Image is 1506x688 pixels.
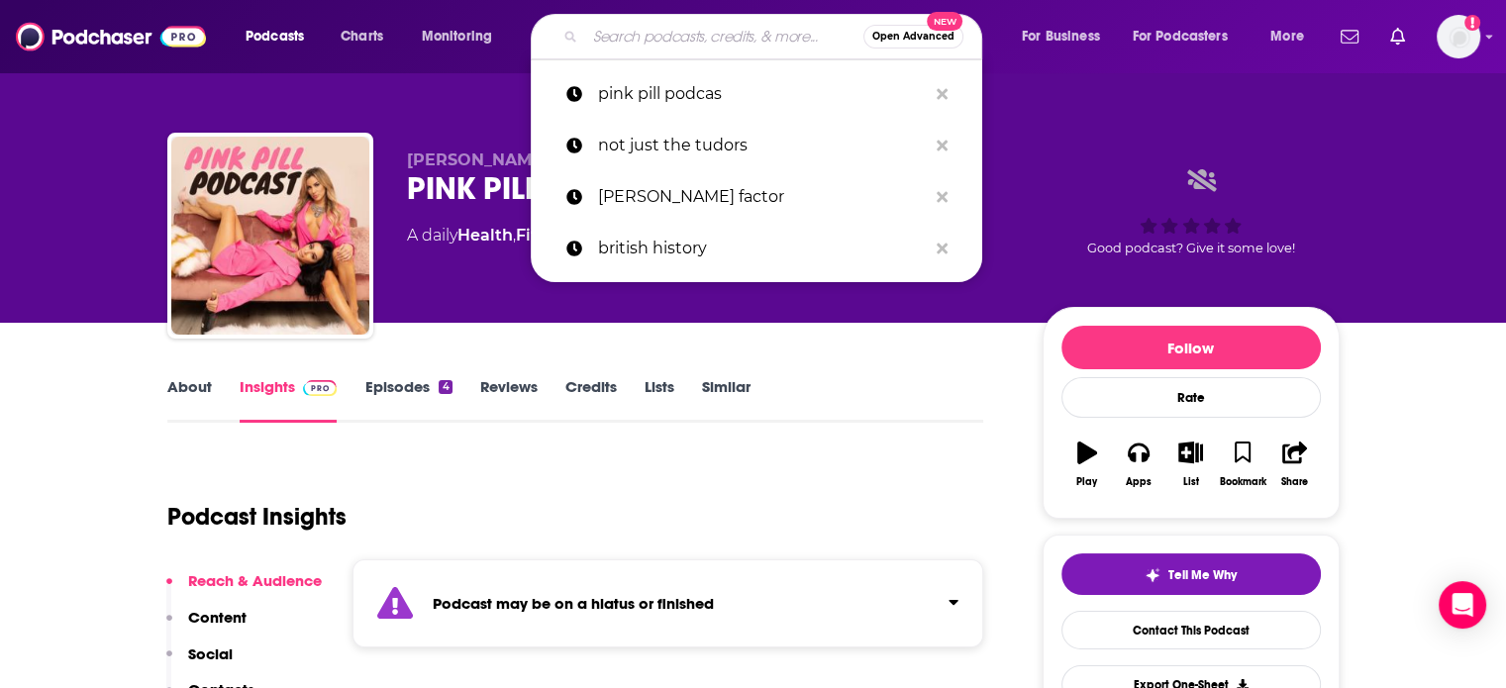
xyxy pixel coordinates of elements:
[927,12,962,31] span: New
[1219,476,1265,488] div: Bookmark
[433,594,714,613] strong: Podcast may be on a hiatus or finished
[422,23,492,50] span: Monitoring
[328,21,395,52] a: Charts
[352,559,984,647] section: Click to expand status details
[1382,20,1413,53] a: Show notifications dropdown
[1120,21,1256,52] button: open menu
[1183,476,1199,488] div: List
[1437,15,1480,58] img: User Profile
[1439,581,1486,629] div: Open Intercom Messenger
[1008,21,1125,52] button: open menu
[407,224,744,247] div: A daily podcast
[439,380,452,394] div: 4
[1168,567,1237,583] span: Tell Me Why
[531,120,982,171] a: not just the tudors
[1043,150,1340,273] div: Good podcast? Give it some love!
[513,226,516,245] span: ,
[531,223,982,274] a: british history
[1164,429,1216,500] button: List
[645,377,674,423] a: Lists
[598,223,927,274] p: british history
[246,23,304,50] span: Podcasts
[702,377,751,423] a: Similar
[1113,429,1164,500] button: Apps
[531,68,982,120] a: pink pill podcas
[1133,23,1228,50] span: For Podcasters
[1022,23,1100,50] span: For Business
[1126,476,1152,488] div: Apps
[364,377,452,423] a: Episodes4
[598,68,927,120] p: pink pill podcas
[1281,476,1308,488] div: Share
[1270,23,1304,50] span: More
[166,644,233,681] button: Social
[863,25,963,49] button: Open AdvancedNew
[1217,429,1268,500] button: Bookmark
[872,32,954,42] span: Open Advanced
[240,377,338,423] a: InsightsPodchaser Pro
[550,14,1001,59] div: Search podcasts, credits, & more...
[303,380,338,396] img: Podchaser Pro
[166,608,247,644] button: Content
[1145,567,1160,583] img: tell me why sparkle
[1437,15,1480,58] button: Show profile menu
[531,171,982,223] a: [PERSON_NAME] factor
[1437,15,1480,58] span: Logged in as smeizlik
[1268,429,1320,500] button: Share
[167,377,212,423] a: About
[1087,241,1295,255] span: Good podcast? Give it some love!
[1333,20,1366,53] a: Show notifications dropdown
[407,150,732,169] span: [PERSON_NAME] and [PERSON_NAME]
[1061,377,1321,418] div: Rate
[457,226,513,245] a: Health
[1256,21,1329,52] button: open menu
[188,644,233,663] p: Social
[408,21,518,52] button: open menu
[1061,429,1113,500] button: Play
[188,571,322,590] p: Reach & Audience
[1061,611,1321,649] a: Contact This Podcast
[598,120,927,171] p: not just the tudors
[16,18,206,55] img: Podchaser - Follow, Share and Rate Podcasts
[598,171,927,223] p: rex factor
[1464,15,1480,31] svg: Add a profile image
[480,377,538,423] a: Reviews
[167,502,347,532] h1: Podcast Insights
[1076,476,1097,488] div: Play
[341,23,383,50] span: Charts
[1061,553,1321,595] button: tell me why sparkleTell Me Why
[565,377,617,423] a: Credits
[585,21,863,52] input: Search podcasts, credits, & more...
[188,608,247,627] p: Content
[171,137,369,335] img: PINK PILL PODCAST
[166,571,322,608] button: Reach & Audience
[516,226,574,245] a: Fitness
[232,21,330,52] button: open menu
[1061,326,1321,369] button: Follow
